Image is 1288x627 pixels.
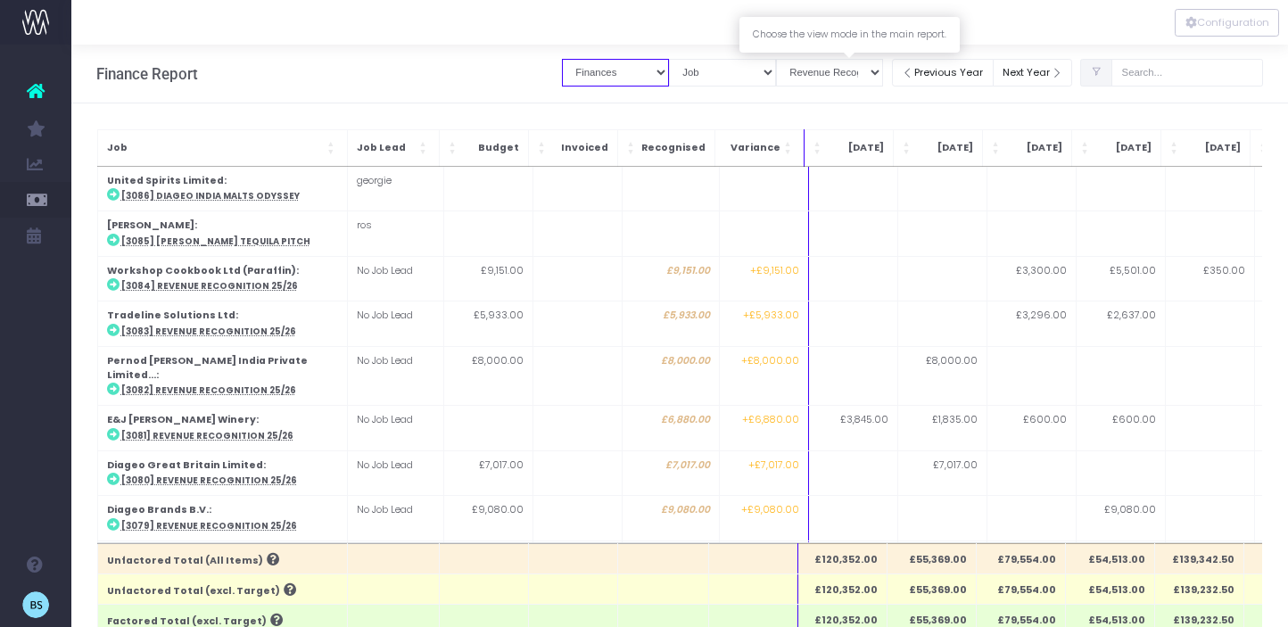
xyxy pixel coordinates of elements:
[347,346,443,406] td: No Job Lead
[97,256,347,301] td: :
[903,139,913,157] span: May 25: Activate to sort
[887,573,976,604] th: £55,369.00
[97,406,347,450] td: :
[449,139,459,157] span: Budget: Activate to sort
[1076,256,1165,301] td: £5,501.00
[892,59,994,87] button: Previous Year
[347,450,443,495] td: No Job Lead
[622,301,719,346] td: £5,933.00
[987,406,1076,450] td: £600.00
[622,496,719,540] td: £9,080.00
[121,384,296,396] abbr: [3082] Revenue Recognition 25/26
[347,256,443,301] td: No Job Lead
[107,141,324,155] span: Job
[1065,573,1154,604] th: £54,513.00
[107,458,263,472] strong: Diageo Great Britain Limited
[1076,496,1165,540] td: £9,080.00
[1175,9,1279,37] button: Configuration
[96,65,198,83] h3: Finance Report
[797,573,887,604] th: £120,352.00
[1006,141,1062,155] span: [DATE]
[347,301,443,346] td: No Job Lead
[797,543,887,573] th: £120,352.00
[627,139,638,157] span: Recognised: Activate to sort
[121,474,297,486] abbr: [3080] Revenue Recognition 25/26
[741,354,799,368] span: +£8,000.00
[107,264,296,277] strong: Workshop Cookbook Ltd (Paraffin)
[107,174,224,187] strong: United Spirits Limited
[897,450,987,495] td: £7,017.00
[357,141,416,155] span: Job Lead
[443,450,533,495] td: £7,017.00
[121,280,298,292] abbr: [3084] Revenue Recognition 25/26
[107,584,280,598] span: Unfactored Total (excl. Target)
[992,139,1003,157] span: Jun 25: Activate to sort
[748,458,799,473] span: +£7,017.00
[347,211,443,256] td: ros
[743,309,799,323] span: +£5,933.00
[622,540,719,585] td: £3,695.00
[1076,406,1165,450] td: £600.00
[419,139,430,157] span: Job Lead: Activate to sort
[976,573,1065,604] th: £79,554.00
[121,430,293,441] abbr: [3081] Revenue Recognition 25/26
[993,59,1073,87] button: Next Year
[987,301,1076,346] td: £3,296.00
[813,139,824,157] span: Apr 25: Activate to sort
[1170,139,1181,157] span: Aug 25: Activate to sort
[1259,139,1270,157] span: Sep 25: Activate to sort
[784,139,795,157] span: Variance: Activate to sort
[443,301,533,346] td: £5,933.00
[1076,301,1165,346] td: £2,637.00
[97,211,347,256] td: :
[97,496,347,540] td: :
[622,346,719,406] td: £8,000.00
[987,256,1076,301] td: £3,300.00
[724,141,780,155] span: Variance
[622,256,719,301] td: £9,151.00
[121,520,297,532] abbr: [3079] Revenue Recognition 25/26
[742,413,799,427] span: +£6,880.00
[750,264,799,278] span: +£9,151.00
[897,346,987,406] td: £8,000.00
[443,256,533,301] td: £9,151.00
[443,496,533,540] td: £9,080.00
[1185,141,1241,155] span: [DATE]
[347,496,443,540] td: No Job Lead
[1154,573,1243,604] th: £139,232.50
[622,450,719,495] td: £7,017.00
[552,141,608,155] span: Invoiced
[97,450,347,495] td: :
[1095,141,1152,155] span: [DATE]
[641,141,706,155] span: Recognised
[97,167,347,211] td: :
[739,17,960,53] div: Choose the view mode in the main report.
[1154,543,1243,573] th: £139,342.50
[107,413,256,426] strong: E&J [PERSON_NAME] Winery
[347,167,443,211] td: georgie
[1175,9,1279,37] div: Vertical button group
[107,354,308,382] strong: Pernod [PERSON_NAME] India Private Limited...
[121,235,310,247] abbr: [3085] Camarena Tequila Pitch
[97,301,347,346] td: :
[897,406,987,450] td: £1,835.00
[1065,543,1154,573] th: £54,513.00
[463,141,519,155] span: Budget
[917,141,973,155] span: [DATE]
[1111,59,1263,87] input: Search...
[538,139,549,157] span: Invoiced: Activate to sort
[1081,139,1092,157] span: Jul 25: Activate to sort
[121,190,300,202] abbr: [3086] Diageo India Malts Odyssey
[828,141,884,155] span: [DATE]
[107,219,194,232] strong: [PERSON_NAME]
[121,326,296,337] abbr: [3083] Revenue Recognition 25/26
[443,540,533,585] td: £3,695.00
[327,139,338,157] span: Job: Activate to sort
[1165,256,1254,301] td: £350.00
[22,591,49,618] img: images/default_profile_image.png
[976,543,1065,573] th: £79,554.00
[347,540,443,585] td: No Job Lead
[987,540,1076,585] td: £3,195.00
[107,309,235,322] strong: Tradeline Solutions Ltd
[622,406,719,450] td: £6,880.00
